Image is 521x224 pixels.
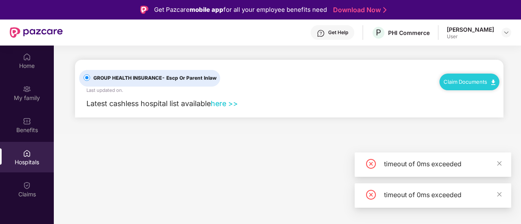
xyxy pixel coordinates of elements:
[23,181,31,189] img: svg+xml;base64,PHN2ZyBpZD0iQ2xhaW0iIHhtbG5zPSJodHRwOi8vd3d3LnczLm9yZy8yMDAwL3N2ZyIgd2lkdGg9IjIwIi...
[366,159,376,169] span: close-circle
[388,29,430,37] div: PHI Commerce
[140,6,148,14] img: Logo
[10,27,63,38] img: New Pazcare Logo
[23,117,31,125] img: svg+xml;base64,PHN2ZyBpZD0iQmVuZWZpdHMiIHhtbG5zPSJodHRwOi8vd3d3LnczLm9yZy8yMDAwL3N2ZyIgd2lkdGg9Ij...
[497,161,502,166] span: close
[154,5,327,15] div: Get Pazcare for all your employee benefits need
[23,149,31,157] img: svg+xml;base64,PHN2ZyBpZD0iSG9zcGl0YWxzIiB4bWxucz0iaHR0cDovL3d3dy53My5vcmcvMjAwMC9zdmciIHdpZHRoPS...
[447,26,494,33] div: [PERSON_NAME]
[23,85,31,93] img: svg+xml;base64,PHN2ZyB3aWR0aD0iMjAiIGhlaWdodD0iMjAiIHZpZXdCb3g9IjAgMCAyMCAyMCIgZmlsbD0ibm9uZSIgeG...
[384,190,501,200] div: timeout of 0ms exceeded
[211,99,238,108] a: here >>
[366,190,376,200] span: close-circle
[497,191,502,197] span: close
[86,99,211,108] span: Latest cashless hospital list available
[444,78,495,85] a: Claim Documents
[23,53,31,61] img: svg+xml;base64,PHN2ZyBpZD0iSG9tZSIgeG1sbnM9Imh0dHA6Ly93d3cudzMub3JnLzIwMDAvc3ZnIiB3aWR0aD0iMjAiIG...
[376,28,381,37] span: P
[503,29,510,36] img: svg+xml;base64,PHN2ZyBpZD0iRHJvcGRvd24tMzJ4MzIiIHhtbG5zPSJodHRwOi8vd3d3LnczLm9yZy8yMDAwL3N2ZyIgd2...
[333,6,384,14] a: Download Now
[384,159,501,169] div: timeout of 0ms exceeded
[162,75,216,81] span: - Escp Or Parent Inlaw
[90,74,220,82] span: GROUP HEALTH INSURANCE
[190,6,223,13] strong: mobile app
[328,29,348,36] div: Get Help
[447,33,494,40] div: User
[383,6,386,14] img: Stroke
[86,87,123,94] div: Last updated on .
[317,29,325,37] img: svg+xml;base64,PHN2ZyBpZD0iSGVscC0zMngzMiIgeG1sbnM9Imh0dHA6Ly93d3cudzMub3JnLzIwMDAvc3ZnIiB3aWR0aD...
[491,80,495,85] img: svg+xml;base64,PHN2ZyB4bWxucz0iaHR0cDovL3d3dy53My5vcmcvMjAwMC9zdmciIHdpZHRoPSIxMC40IiBoZWlnaHQ9Ij...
